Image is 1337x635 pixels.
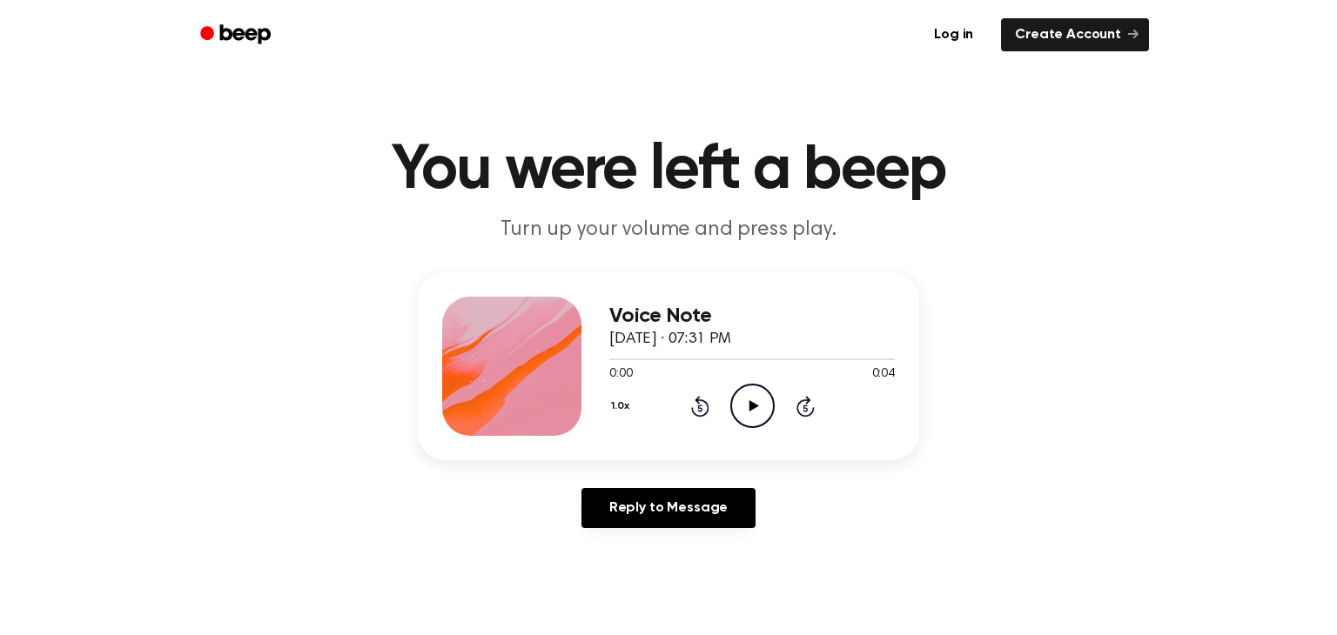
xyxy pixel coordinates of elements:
span: 0:04 [872,365,895,384]
span: 0:00 [609,365,632,384]
a: Beep [188,18,286,52]
span: [DATE] · 07:31 PM [609,331,731,347]
a: Reply to Message [581,488,756,528]
button: 1.0x [609,391,635,421]
h1: You were left a beep [223,139,1114,202]
p: Turn up your volume and press play. [334,216,1003,244]
a: Log in [917,15,991,55]
a: Create Account [1001,18,1149,51]
h3: Voice Note [609,304,895,328]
